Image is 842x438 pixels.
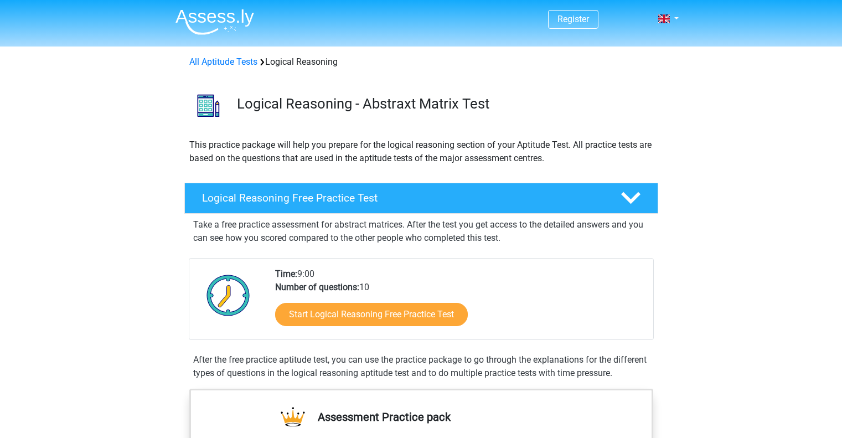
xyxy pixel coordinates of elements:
[237,95,649,112] h3: Logical Reasoning - Abstraxt Matrix Test
[200,267,256,323] img: Clock
[275,282,359,292] b: Number of questions:
[275,303,468,326] a: Start Logical Reasoning Free Practice Test
[180,183,663,214] a: Logical Reasoning Free Practice Test
[189,56,257,67] a: All Aptitude Tests
[267,267,653,339] div: 9:00 10
[185,55,658,69] div: Logical Reasoning
[175,9,254,35] img: Assessly
[557,14,589,24] a: Register
[185,82,232,129] img: logical reasoning
[202,192,603,204] h4: Logical Reasoning Free Practice Test
[275,269,297,279] b: Time:
[189,138,653,165] p: This practice package will help you prepare for the logical reasoning section of your Aptitude Te...
[193,218,649,245] p: Take a free practice assessment for abstract matrices. After the test you get access to the detai...
[189,353,654,380] div: After the free practice aptitude test, you can use the practice package to go through the explana...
